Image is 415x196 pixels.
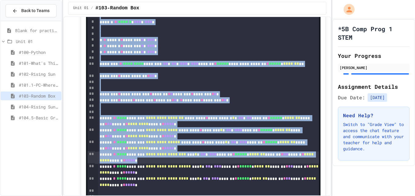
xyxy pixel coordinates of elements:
span: #103-Random Box [95,5,139,12]
span: Unit 01 [73,6,88,11]
button: Back to Teams [5,4,57,17]
span: #101.1-PC-Where am I? [19,82,59,88]
span: / [91,6,93,11]
span: Unit 01 [16,38,59,45]
span: #104.5-Basic Graphics Review [19,115,59,121]
h1: *5B Comp Prog 1 STEM [338,25,410,42]
p: Switch to "Grade View" to access the chat feature and communicate with your teacher for help and ... [343,121,404,152]
span: #104-Rising Sun Plus [19,104,59,110]
span: [DATE] [368,93,387,102]
span: Due Date: [338,94,365,101]
h3: Need Help? [343,112,404,119]
span: Back to Teams [21,8,50,14]
span: #101-What's This ?? [19,60,59,66]
div: [PERSON_NAME] [340,65,408,70]
h2: Assignment Details [338,82,410,91]
span: #100-Python [19,49,59,55]
div: My Account [337,2,356,16]
span: Blank for practice [15,27,59,34]
span: #103-Random Box [19,93,59,99]
span: #102-Rising Sun [19,71,59,77]
h2: Your Progress [338,51,410,60]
